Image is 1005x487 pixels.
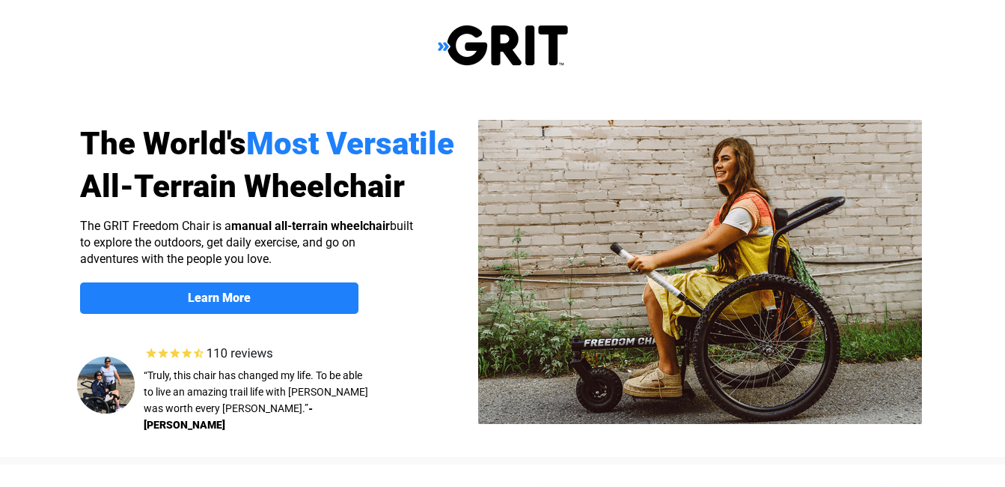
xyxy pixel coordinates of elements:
[80,125,246,162] span: The World's
[80,282,358,314] a: Learn More
[144,369,368,414] span: “Truly, this chair has changed my life. To be able to live an amazing trail life with [PERSON_NAM...
[246,125,454,162] span: Most Versatile
[80,219,413,266] span: The GRIT Freedom Chair is a built to explore the outdoors, get daily exercise, and go on adventur...
[80,168,405,205] span: All-Terrain Wheelchair
[231,219,390,233] strong: manual all-terrain wheelchair
[188,291,251,305] strong: Learn More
